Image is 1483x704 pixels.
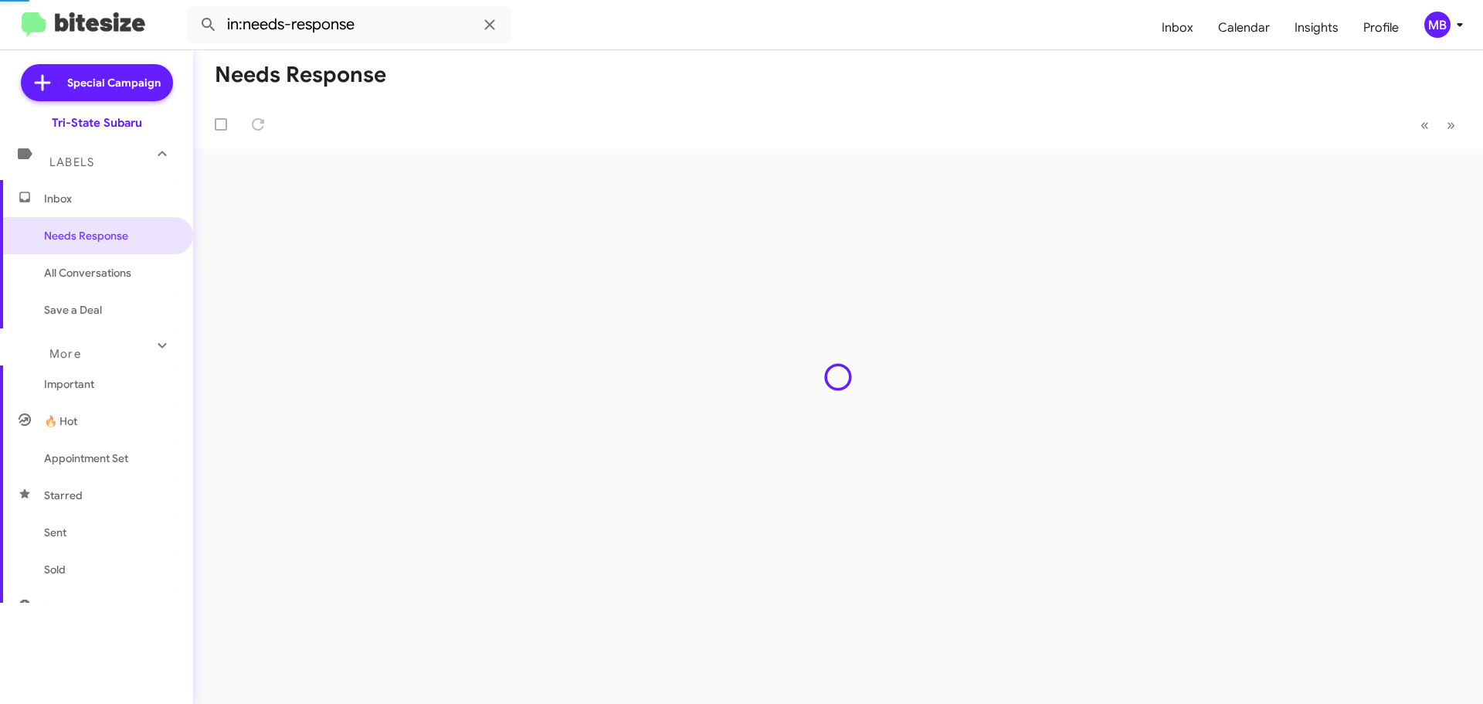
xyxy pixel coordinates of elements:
[1351,5,1411,50] a: Profile
[44,525,66,540] span: Sent
[67,75,161,90] span: Special Campaign
[44,413,77,429] span: 🔥 Hot
[44,488,83,503] span: Starred
[44,562,66,577] span: Sold
[1149,5,1206,50] a: Inbox
[44,376,175,392] span: Important
[44,302,102,318] span: Save a Deal
[1420,115,1429,134] span: «
[21,64,173,101] a: Special Campaign
[49,155,94,169] span: Labels
[44,228,175,243] span: Needs Response
[44,599,126,614] span: Sold Responded
[1206,5,1282,50] a: Calendar
[44,451,128,466] span: Appointment Set
[1424,12,1451,38] div: MB
[1412,109,1464,141] nav: Page navigation example
[1411,109,1438,141] button: Previous
[187,6,511,43] input: Search
[52,115,142,131] div: Tri-State Subaru
[49,347,81,361] span: More
[44,191,175,206] span: Inbox
[1411,12,1466,38] button: MB
[1437,109,1464,141] button: Next
[1282,5,1351,50] a: Insights
[1447,115,1455,134] span: »
[215,63,386,87] h1: Needs Response
[44,265,131,281] span: All Conversations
